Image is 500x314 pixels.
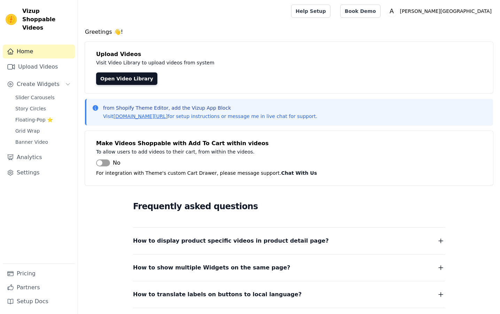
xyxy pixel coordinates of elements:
a: Story Circles [11,104,75,113]
h4: Greetings 👋! [85,28,493,36]
a: Open Video Library [96,72,157,85]
a: Setup Docs [3,295,75,308]
button: Create Widgets [3,77,75,91]
span: How to show multiple Widgets on the same page? [133,263,290,273]
h4: Make Videos Shoppable with Add To Cart within videos [96,139,482,148]
a: Partners [3,281,75,295]
button: No [96,159,120,167]
p: from Shopify Theme Editor, add the Vizup App Block [103,104,317,111]
span: Banner Video [15,139,48,146]
p: Visit Video Library to upload videos from system [96,58,408,67]
a: Help Setup [291,5,330,18]
span: Floating-Pop ⭐ [15,116,53,123]
button: A [PERSON_NAME][GEOGRAPHIC_DATA] [386,5,494,17]
span: No [113,159,120,167]
a: Settings [3,166,75,180]
a: Book Demo [340,5,380,18]
a: Slider Carousels [11,93,75,102]
span: Grid Wrap [15,127,40,134]
a: Pricing [3,267,75,281]
button: How to translate labels on buttons to local language? [133,290,445,299]
span: How to display product specific videos in product detail page? [133,236,329,246]
h4: Upload Videos [96,50,482,58]
button: Chat With Us [281,169,317,177]
p: To allow users to add videos to their cart, from within the videos. [96,148,408,156]
a: Floating-Pop ⭐ [11,115,75,125]
a: Analytics [3,150,75,164]
span: Create Widgets [17,80,60,88]
a: [DOMAIN_NAME][URL] [114,113,168,119]
h2: Frequently asked questions [133,199,445,213]
span: Story Circles [15,105,46,112]
button: How to display product specific videos in product detail page? [133,236,445,246]
span: How to translate labels on buttons to local language? [133,290,302,299]
span: Vizup Shoppable Videos [22,7,72,32]
img: Vizup [6,14,17,25]
button: How to show multiple Widgets on the same page? [133,263,445,273]
span: Slider Carousels [15,94,55,101]
p: For integration with Theme's custom Cart Drawer, please message support. [96,169,482,177]
a: Grid Wrap [11,126,75,136]
a: Home [3,45,75,58]
a: Banner Video [11,137,75,147]
p: Visit for setup instructions or message me in live chat for support. [103,113,317,120]
p: [PERSON_NAME][GEOGRAPHIC_DATA] [397,5,494,17]
text: A [390,8,394,15]
a: Upload Videos [3,60,75,74]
